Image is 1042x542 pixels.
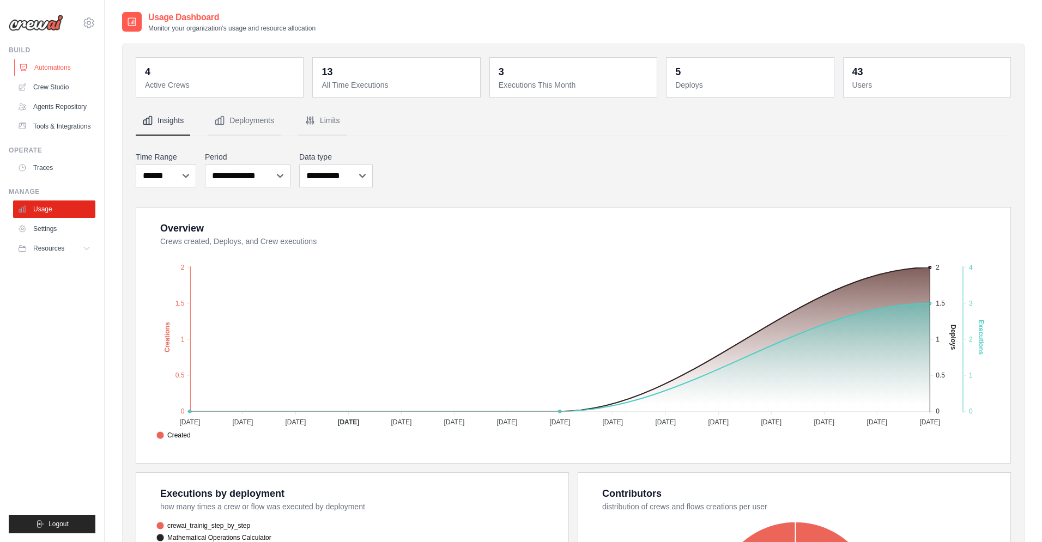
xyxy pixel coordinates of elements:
[936,264,940,271] tspan: 2
[156,430,191,440] span: Created
[867,418,887,426] tspan: [DATE]
[602,486,662,501] div: Contributors
[9,46,95,54] div: Build
[761,418,781,426] tspan: [DATE]
[179,418,200,426] tspan: [DATE]
[9,146,95,155] div: Operate
[919,418,940,426] tspan: [DATE]
[675,80,827,90] dt: Deploys
[181,336,185,343] tspan: 1
[337,418,359,426] tspan: [DATE]
[977,320,985,355] text: Executions
[499,80,650,90] dt: Executions This Month
[949,325,957,350] text: Deploys
[655,418,676,426] tspan: [DATE]
[49,520,69,528] span: Logout
[285,418,306,426] tspan: [DATE]
[969,300,973,307] tspan: 3
[936,407,940,415] tspan: 0
[708,418,729,426] tspan: [DATE]
[163,322,171,352] text: Creations
[298,106,347,136] button: Limits
[160,501,555,512] dt: how many times a crew or flow was executed by deployment
[936,372,945,379] tspan: 0.5
[299,151,373,162] label: Data type
[13,240,95,257] button: Resources
[496,418,517,426] tspan: [DATE]
[175,300,185,307] tspan: 1.5
[602,418,623,426] tspan: [DATE]
[9,515,95,533] button: Logout
[13,159,95,176] a: Traces
[136,106,1011,136] nav: Tabs
[499,64,504,80] div: 3
[9,15,63,31] img: Logo
[602,501,997,512] dt: distribution of crews and flows creations per user
[160,486,284,501] div: Executions by deployment
[205,151,290,162] label: Period
[145,64,150,80] div: 4
[936,336,940,343] tspan: 1
[136,151,196,162] label: Time Range
[156,521,250,531] span: crewai_trainig_step_by_step
[969,407,973,415] tspan: 0
[969,336,973,343] tspan: 2
[160,221,204,236] div: Overview
[13,78,95,96] a: Crew Studio
[136,106,190,136] button: Insights
[13,98,95,115] a: Agents Repository
[33,244,64,253] span: Resources
[13,220,95,237] a: Settings
[148,11,316,24] h2: Usage Dashboard
[13,118,95,135] a: Tools & Integrations
[322,64,332,80] div: 13
[444,418,464,426] tspan: [DATE]
[145,80,296,90] dt: Active Crews
[148,24,316,33] p: Monitor your organization's usage and resource allocation
[852,64,863,80] div: 43
[391,418,411,426] tspan: [DATE]
[181,407,185,415] tspan: 0
[175,372,185,379] tspan: 0.5
[232,418,253,426] tspan: [DATE]
[13,200,95,218] a: Usage
[322,80,473,90] dt: All Time Executions
[208,106,281,136] button: Deployments
[814,418,834,426] tspan: [DATE]
[969,264,973,271] tspan: 4
[160,236,997,247] dt: Crews created, Deploys, and Crew executions
[675,64,681,80] div: 5
[852,80,1004,90] dt: Users
[549,418,570,426] tspan: [DATE]
[181,264,185,271] tspan: 2
[9,187,95,196] div: Manage
[14,59,96,76] a: Automations
[936,300,945,307] tspan: 1.5
[969,372,973,379] tspan: 1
